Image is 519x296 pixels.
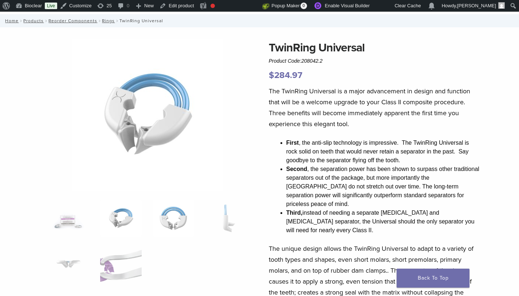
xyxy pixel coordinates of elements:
[45,3,57,9] a: Live
[269,70,302,81] bdi: 284.97
[286,139,480,165] li: , the anti-slip technology is impressive. The TwinRing Universal is rock solid on teeth that woul...
[23,18,44,23] a: Products
[205,200,247,237] img: TwinRing Universal - Image 4
[286,209,480,235] li: instead of needing a separate [MEDICAL_DATA] and [MEDICAL_DATA] separator, the Universal should t...
[100,200,142,237] img: TwinRing Universal - Image 2
[48,18,97,23] a: Reorder Components
[286,166,307,172] strong: Second
[100,246,142,283] img: TwinRing Universal - Image 6
[72,39,223,191] img: TwinRing Universal - Image 2
[269,58,323,64] span: Product Code:
[221,2,262,11] img: Views over 48 hours. Click for more Jetpack Stats.
[48,200,89,237] img: 208042.2-324x324.png
[300,3,307,9] span: 0
[397,269,469,288] a: Back To Top
[269,70,274,81] span: $
[286,140,299,146] strong: First
[97,19,102,23] span: /
[19,19,23,23] span: /
[102,18,115,23] a: Rings
[153,200,194,237] img: TwinRing Universal - Image 3
[48,246,89,283] img: TwinRing Universal - Image 5
[269,86,480,129] p: The TwinRing Universal is a major advancement in design and function that will be a welcome upgra...
[457,3,496,8] span: [PERSON_NAME]
[44,19,48,23] span: /
[115,19,119,23] span: /
[286,210,302,216] strong: Third,
[211,4,215,8] div: Focus keyphrase not set
[3,18,19,23] a: Home
[286,165,480,209] li: , the separation power has been shown to surpass other traditional separators out of the package,...
[269,39,480,57] h1: TwinRing Universal
[301,58,322,64] span: 208042.2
